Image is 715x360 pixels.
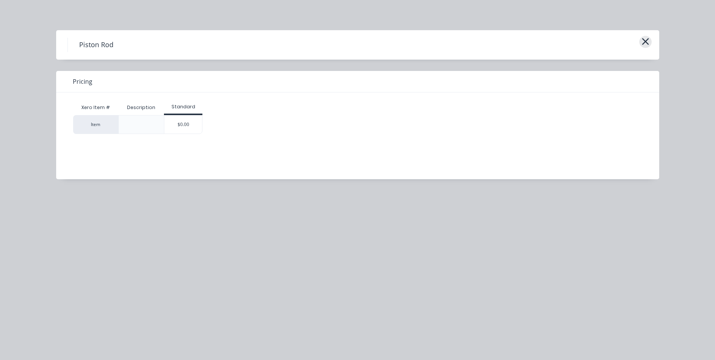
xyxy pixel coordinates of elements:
[73,77,92,86] span: Pricing
[164,115,202,134] div: $0.00
[121,98,161,117] div: Description
[73,100,118,115] div: Xero Item #
[73,115,118,134] div: Item
[164,103,202,110] div: Standard
[67,38,125,52] h4: Piston Rod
